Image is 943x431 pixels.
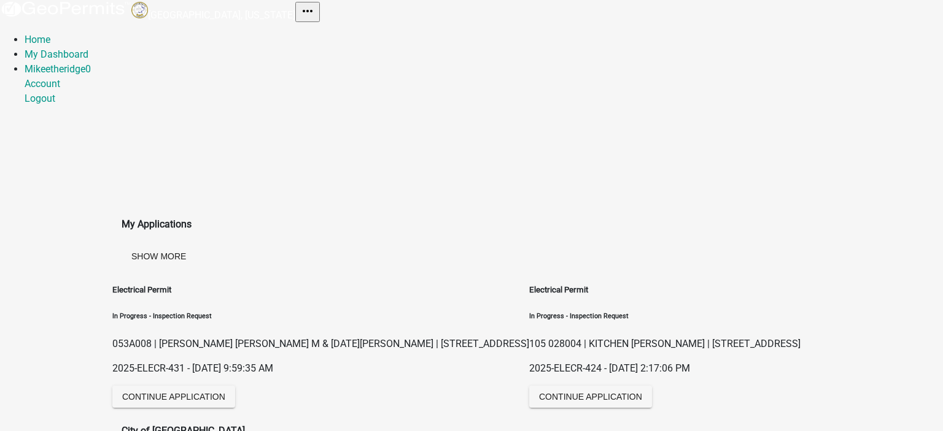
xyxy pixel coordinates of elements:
p: 2025-ELECR-424 - [DATE] 2:17:06 PM [529,361,801,376]
h5: Electrical Permit [529,284,801,296]
button: Show More [122,245,196,267]
a: Mikeetheridge0 [25,63,91,75]
a: Logout [25,93,55,104]
a: My Dashboard [25,48,88,60]
div: Mikeetheridge0 [25,77,943,106]
h4: My Applications [122,217,821,232]
p: 105 028004 | KITCHEN [PERSON_NAME] | [STREET_ADDRESS] [529,337,801,351]
a: Home [25,34,50,45]
button: Toggle navigation [295,2,320,22]
p: 053A008 | [PERSON_NAME] [PERSON_NAME] M & [DATE][PERSON_NAME] | [STREET_ADDRESS] [112,337,529,351]
button: Continue Application [529,386,652,408]
p: 2025-ELECR-431 - [DATE] 9:59:35 AM [112,361,529,376]
i: more_horiz [300,4,315,18]
h6: In Progress - Inspection Request [112,311,529,321]
h6: In Progress - Inspection Request [529,311,801,321]
img: Putnam County, Georgia [131,2,148,18]
a: [GEOGRAPHIC_DATA], [US_STATE] [148,9,295,21]
button: Continue Application [112,386,235,408]
a: Account [25,78,60,90]
h5: Electrical Permit [112,284,529,296]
